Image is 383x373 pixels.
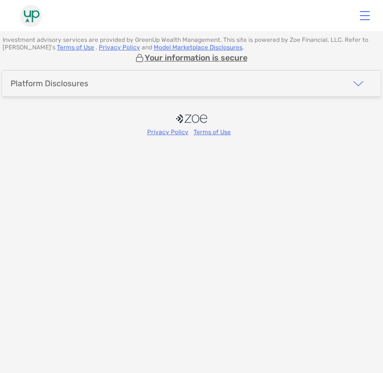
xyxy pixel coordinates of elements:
[176,112,207,126] img: company logo
[8,5,53,27] img: Zoe Logo
[99,44,140,51] a: Privacy Policy
[147,129,188,136] a: Privacy Policy
[3,36,380,51] p: Investment advisory services are provided by GreenUp Wealth Management . This site is powered by ...
[154,44,242,51] a: Model Marketplace Disclosures
[194,129,231,136] a: Terms of Use
[352,78,364,90] img: icon arrow
[11,79,88,88] div: Platform Disclosures
[57,44,94,51] a: Terms of Use
[145,53,247,63] p: Your information is secure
